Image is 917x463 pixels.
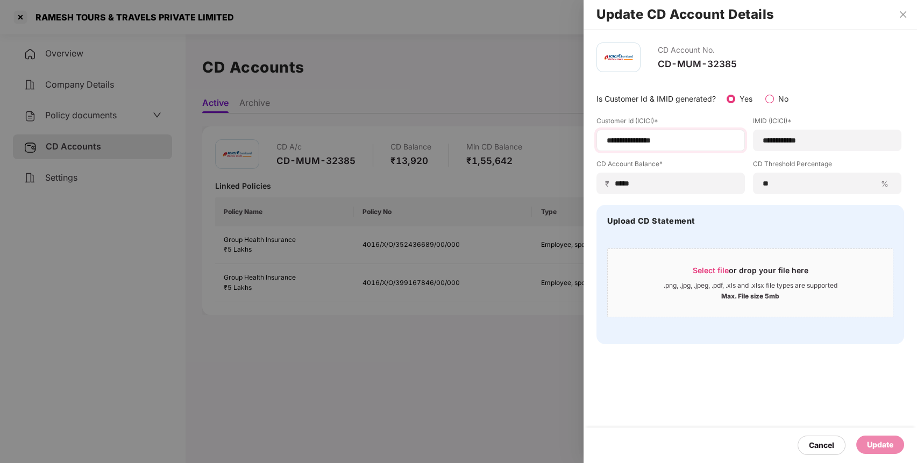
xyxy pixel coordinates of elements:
[596,116,745,130] label: Customer Id (ICICI)*
[778,94,788,103] label: No
[895,10,911,19] button: Close
[740,94,752,103] label: Yes
[753,159,901,173] label: CD Threshold Percentage
[596,93,716,105] p: Is Customer Id & IMID generated?
[658,58,737,70] div: CD-MUM-32385
[658,42,737,58] div: CD Account No.
[605,179,614,189] span: ₹
[602,52,635,63] img: icici.png
[596,9,904,20] h2: Update CD Account Details
[721,290,779,301] div: Max. File size 5mb
[877,179,893,189] span: %
[607,216,695,226] h4: Upload CD Statement
[809,439,834,451] div: Cancel
[899,10,907,19] span: close
[867,439,893,451] div: Update
[693,266,729,275] span: Select file
[664,281,837,290] div: .png, .jpg, .jpeg, .pdf, .xls and .xlsx file types are supported
[753,116,901,130] label: IMID (ICICI)*
[596,159,745,173] label: CD Account Balance*
[608,257,893,309] span: Select fileor drop your file here.png, .jpg, .jpeg, .pdf, .xls and .xlsx file types are supported...
[693,265,808,281] div: or drop your file here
